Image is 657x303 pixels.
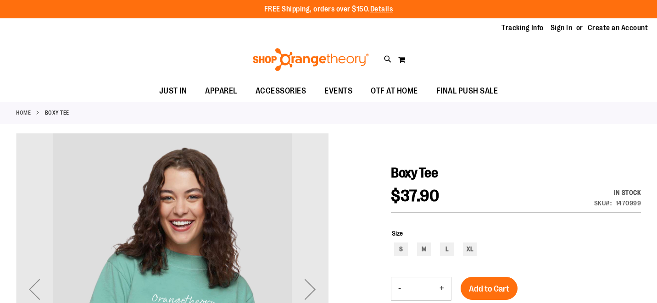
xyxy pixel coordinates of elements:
[391,187,439,205] span: $37.90
[315,81,362,102] a: EVENTS
[371,81,418,101] span: OTF AT HOME
[251,48,370,71] img: Shop Orangetheory
[391,165,438,181] span: Boxy Tee
[370,5,393,13] a: Details
[362,81,427,102] a: OTF AT HOME
[551,23,573,33] a: Sign In
[256,81,306,101] span: ACCESSORIES
[501,23,544,33] a: Tracking Info
[391,277,408,300] button: Decrease product quantity
[159,81,187,101] span: JUST IN
[594,188,641,197] div: In stock
[588,23,648,33] a: Create an Account
[594,199,612,207] strong: SKU
[324,81,352,101] span: EVENTS
[436,81,498,101] span: FINAL PUSH SALE
[616,198,641,208] div: 1470999
[394,242,408,256] div: S
[246,81,316,102] a: ACCESSORIES
[205,81,237,101] span: APPAREL
[417,242,431,256] div: M
[264,4,393,15] p: FREE Shipping, orders over $150.
[440,242,454,256] div: L
[594,188,641,197] div: Availability
[196,81,246,102] a: APPAREL
[45,109,69,117] strong: Boxy Tee
[461,277,518,300] button: Add to Cart
[408,278,433,300] input: Product quantity
[16,109,31,117] a: Home
[469,284,509,294] span: Add to Cart
[392,230,403,237] span: Size
[427,81,507,102] a: FINAL PUSH SALE
[463,242,477,256] div: XL
[433,277,451,300] button: Increase product quantity
[150,81,196,101] a: JUST IN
